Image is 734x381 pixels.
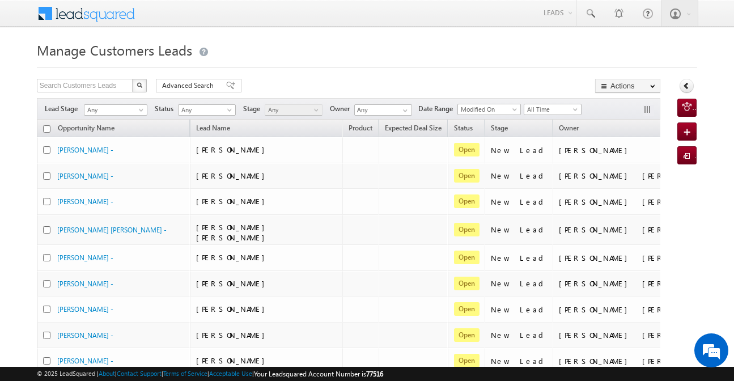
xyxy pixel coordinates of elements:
[454,354,480,367] span: Open
[595,79,660,93] button: Actions
[57,357,113,365] a: [PERSON_NAME] -
[349,124,372,132] span: Product
[491,124,508,132] span: Stage
[491,145,548,155] div: New Lead
[454,328,480,342] span: Open
[57,305,113,314] a: [PERSON_NAME] -
[491,197,548,207] div: New Lead
[454,223,480,236] span: Open
[57,253,113,262] a: [PERSON_NAME] -
[196,355,270,365] span: [PERSON_NAME]
[57,197,113,206] a: [PERSON_NAME] -
[57,226,167,234] a: [PERSON_NAME] [PERSON_NAME] -
[99,370,115,377] a: About
[491,356,548,366] div: New Lead
[366,370,383,378] span: 77516
[58,124,114,132] span: Opportunity Name
[84,105,143,115] span: Any
[196,222,270,242] span: [PERSON_NAME] [PERSON_NAME]
[137,82,142,88] img: Search
[196,171,270,180] span: [PERSON_NAME]
[458,104,517,115] span: Modified On
[454,194,480,208] span: Open
[559,171,672,181] div: [PERSON_NAME] [PERSON_NAME]
[57,172,113,180] a: [PERSON_NAME] -
[379,122,447,137] a: Expected Deal Size
[196,252,270,262] span: [PERSON_NAME]
[457,104,521,115] a: Modified On
[524,104,582,115] a: All Time
[559,356,672,366] div: [PERSON_NAME] [PERSON_NAME]
[454,251,480,264] span: Open
[254,370,383,378] span: Your Leadsquared Account Number is
[454,277,480,290] span: Open
[454,143,480,156] span: Open
[57,331,113,340] a: [PERSON_NAME] -
[485,122,514,137] a: Stage
[37,41,192,59] span: Manage Customers Leads
[524,104,578,115] span: All Time
[265,105,319,115] span: Any
[155,104,178,114] span: Status
[117,370,162,377] a: Contact Support
[179,105,232,115] span: Any
[559,253,672,263] div: [PERSON_NAME] [PERSON_NAME]
[418,104,457,114] span: Date Range
[162,81,217,91] span: Advanced Search
[43,125,50,133] input: Check all records
[45,104,82,114] span: Lead Stage
[559,278,672,289] div: [PERSON_NAME] [PERSON_NAME]
[559,304,672,315] div: [PERSON_NAME] [PERSON_NAME]
[491,304,548,315] div: New Lead
[385,124,442,132] span: Expected Deal Size
[491,171,548,181] div: New Lead
[209,370,252,377] a: Acceptable Use
[330,104,354,114] span: Owner
[454,169,480,183] span: Open
[37,369,383,379] span: © 2025 LeadSquared | | | | |
[354,104,412,116] input: Type to Search
[397,105,411,116] a: Show All Items
[178,104,236,116] a: Any
[491,253,548,263] div: New Lead
[196,145,270,154] span: [PERSON_NAME]
[448,122,478,137] a: Status
[57,280,113,288] a: [PERSON_NAME] -
[559,124,579,132] span: Owner
[163,370,207,377] a: Terms of Service
[243,104,265,114] span: Stage
[559,225,672,235] div: [PERSON_NAME] [PERSON_NAME]
[196,330,270,340] span: [PERSON_NAME]
[196,278,270,288] span: [PERSON_NAME]
[491,225,548,235] div: New Lead
[196,196,270,206] span: [PERSON_NAME]
[559,197,672,207] div: [PERSON_NAME] [PERSON_NAME]
[52,122,120,137] a: Opportunity Name
[559,145,672,155] div: [PERSON_NAME]
[265,104,323,116] a: Any
[559,330,672,340] div: [PERSON_NAME] [PERSON_NAME]
[454,302,480,316] span: Open
[190,122,236,137] span: Lead Name
[491,278,548,289] div: New Lead
[491,330,548,340] div: New Lead
[57,146,113,154] a: [PERSON_NAME] -
[84,104,147,116] a: Any
[196,304,270,314] span: [PERSON_NAME]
